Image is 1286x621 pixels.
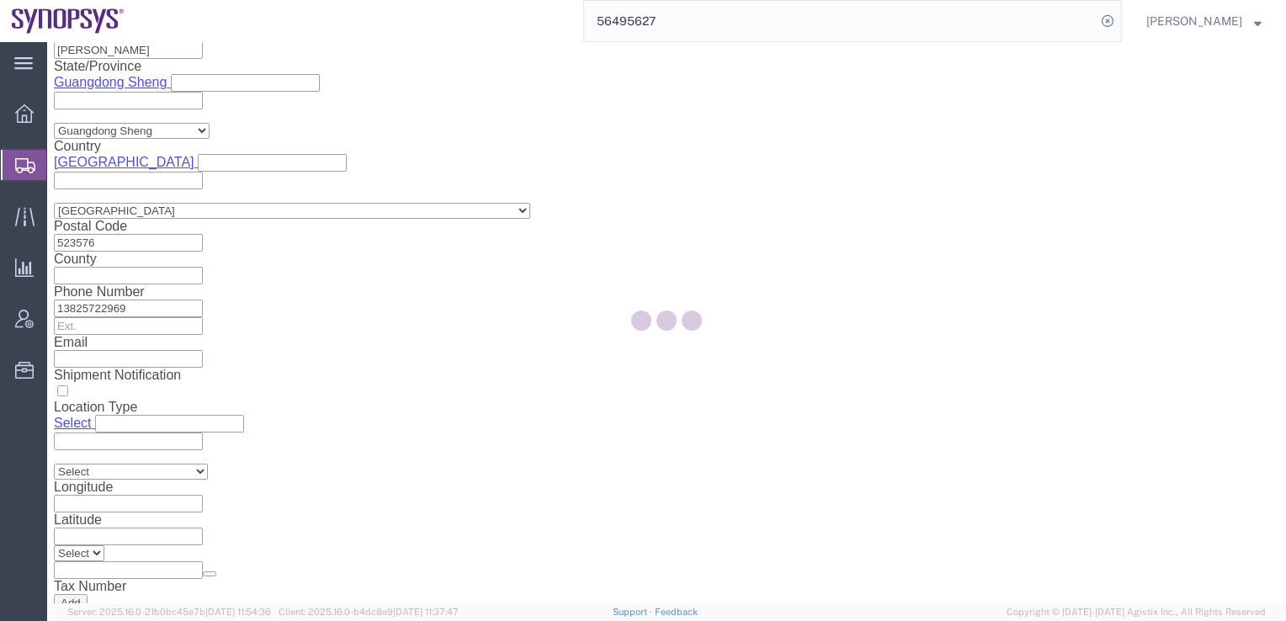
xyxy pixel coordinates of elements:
[1145,11,1262,31] button: [PERSON_NAME]
[205,607,271,617] span: [DATE] 11:54:36
[1007,605,1266,619] span: Copyright © [DATE]-[DATE] Agistix Inc., All Rights Reserved
[584,1,1096,41] input: Search for shipment number, reference number
[279,607,459,617] span: Client: 2025.16.0-b4dc8a9
[393,607,459,617] span: [DATE] 11:37:47
[1146,12,1242,30] span: Demi Zhang
[655,607,698,617] a: Feedback
[67,607,271,617] span: Server: 2025.16.0-21b0bc45e7b
[12,8,125,34] img: logo
[613,607,655,617] a: Support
